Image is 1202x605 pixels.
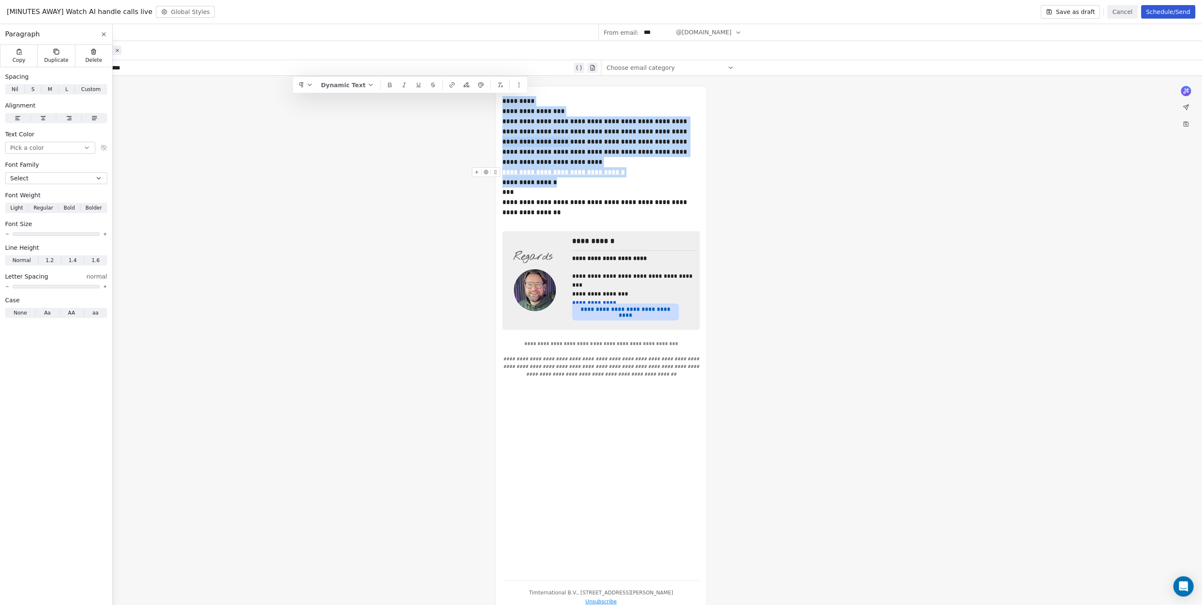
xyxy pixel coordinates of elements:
span: Copy [12,57,25,64]
span: Letter Spacing [5,272,48,281]
span: Case [5,296,19,304]
span: S [31,86,35,93]
span: AA [68,309,75,317]
span: Choose email category [607,64,675,72]
span: Spacing [5,72,29,81]
span: M [48,86,52,93]
span: Line Height [5,243,39,252]
span: Aa [44,309,51,317]
span: Font Weight [5,191,41,199]
span: 1.6 [91,257,100,264]
span: Light [10,204,23,212]
span: 1.4 [69,257,77,264]
span: Custom [81,86,101,93]
span: From email: [604,28,639,37]
span: Font Family [5,160,39,169]
span: Nil [11,86,18,93]
span: Font Size [5,220,32,228]
span: Bolder [86,204,102,212]
span: Text Color [5,130,34,138]
button: Pick a color [5,142,95,154]
button: Global Styles [156,6,215,18]
button: Schedule/Send [1141,5,1195,19]
span: Delete [86,57,102,64]
span: [MINUTES AWAY] Watch AI handle calls live [7,7,152,17]
span: Duplicate [44,57,68,64]
span: Bold [64,204,75,212]
div: Open Intercom Messenger [1173,576,1194,597]
span: 1.2 [46,257,54,264]
button: Cancel [1107,5,1137,19]
span: @[DOMAIN_NAME] [676,28,731,37]
span: Select [10,174,28,182]
span: L [65,86,68,93]
span: Normal [12,257,30,264]
span: None [14,309,27,317]
button: Dynamic Text [318,79,378,91]
span: normal [86,272,107,281]
span: Alignment [5,101,36,110]
span: Paragraph [5,29,40,39]
button: Save as draft [1041,5,1100,19]
span: Regular [33,204,53,212]
span: aa [92,309,99,317]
